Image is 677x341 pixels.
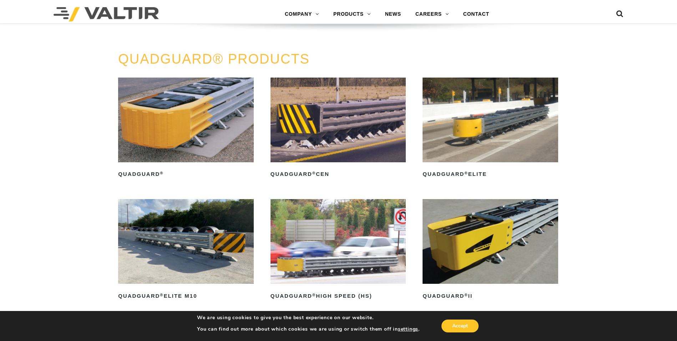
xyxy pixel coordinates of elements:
sup: ® [160,171,163,175]
sup: ® [464,171,468,175]
p: You can find out more about which cookies we are using or switch them off in . [197,326,420,332]
a: QUADGUARD® PRODUCTS [118,51,310,66]
a: QuadGuard® [118,78,254,180]
a: COMPANY [278,7,326,21]
sup: ® [312,171,316,175]
a: QuadGuard®High Speed (HS) [271,199,406,302]
sup: ® [160,293,163,297]
h2: QuadGuard [118,169,254,180]
a: NEWS [378,7,408,21]
p: We are using cookies to give you the best experience on our website. [197,315,420,321]
button: settings [398,326,418,332]
a: PRODUCTS [326,7,378,21]
img: Valtir [54,7,159,21]
a: QuadGuard®Elite M10 [118,199,254,302]
h2: QuadGuard High Speed (HS) [271,290,406,302]
button: Accept [441,320,479,332]
a: CONTACT [456,7,496,21]
a: CAREERS [408,7,456,21]
a: QuadGuard®II [423,199,558,302]
h2: QuadGuard Elite [423,169,558,180]
sup: ® [464,293,468,297]
a: QuadGuard®CEN [271,78,406,180]
h2: QuadGuard CEN [271,169,406,180]
h2: QuadGuard II [423,290,558,302]
sup: ® [312,293,316,297]
a: QuadGuard®Elite [423,78,558,180]
h2: QuadGuard Elite M10 [118,290,254,302]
